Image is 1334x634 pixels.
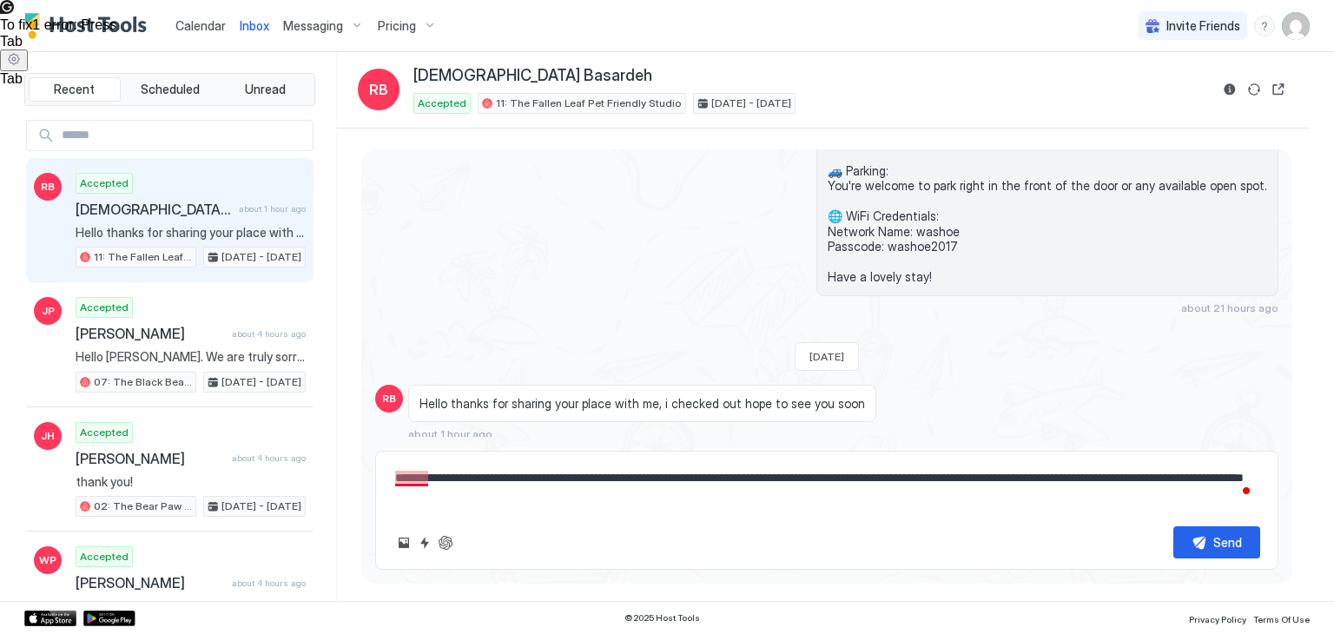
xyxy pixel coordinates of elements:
[80,300,129,315] span: Accepted
[1173,526,1260,558] button: Send
[232,578,306,589] span: about 4 hours ago
[76,201,232,218] span: [DEMOGRAPHIC_DATA] Basardeh
[80,425,129,440] span: Accepted
[42,303,55,319] span: JP
[24,611,76,626] a: App Store
[94,374,192,390] span: 07: The Black Bear King Studio
[221,499,301,514] span: [DATE] - [DATE]
[393,532,414,553] button: Upload image
[124,77,216,102] button: Scheduled
[1253,609,1310,627] a: Terms Of Use
[80,549,129,565] span: Accepted
[418,96,466,111] span: Accepted
[94,499,192,514] span: 02: The Bear Paw Pet Friendly King Studio
[419,396,865,412] span: Hello thanks for sharing your place with me, i checked out hope to see you soon
[141,82,200,97] span: Scheduled
[76,225,306,241] span: Hello thanks for sharing your place with me, i checked out hope to see you soon
[393,462,1260,512] textarea: To enrich screen reader interactions, please activate Accessibility in Grammarly extension settings
[1219,79,1240,100] button: Reservation information
[1268,79,1289,100] button: Open reservation
[24,73,315,106] div: tab-group
[711,96,791,111] span: [DATE] - [DATE]
[29,77,121,102] button: Recent
[76,450,225,467] span: [PERSON_NAME]
[41,428,55,444] span: JH
[408,427,492,440] span: about 1 hour ago
[76,574,225,591] span: [PERSON_NAME]
[382,391,396,406] span: RB
[221,249,301,265] span: [DATE] - [DATE]
[1181,301,1278,314] span: about 21 hours ago
[76,349,306,365] span: Hello [PERSON_NAME]. We are truly sorry for the experience you had upon arrival. This is absolute...
[1189,609,1246,627] a: Privacy Policy
[369,79,388,100] span: RB
[1253,614,1310,624] span: Terms Of Use
[239,203,306,215] span: about 1 hour ago
[232,328,306,340] span: about 4 hours ago
[414,532,435,553] button: Quick reply
[76,325,225,342] span: [PERSON_NAME]
[245,82,286,97] span: Unread
[232,452,306,464] span: about 4 hours ago
[76,474,306,490] span: thank you!
[1213,533,1242,551] div: Send
[76,598,306,614] span: Thank you so much for staying with us. We hope you've enjoyed your stay. Safe travels and hope to...
[219,77,311,102] button: Unread
[55,121,313,150] input: Input Field
[1189,614,1246,624] span: Privacy Policy
[809,350,844,363] span: [DATE]
[435,532,456,553] button: ChatGPT Auto Reply
[54,82,95,97] span: Recent
[1244,79,1265,100] button: Sync reservation
[624,612,700,624] span: © 2025 Host Tools
[80,175,129,191] span: Accepted
[221,374,301,390] span: [DATE] - [DATE]
[83,611,135,626] a: Google Play Store
[41,179,55,195] span: RB
[94,249,192,265] span: 11: The Fallen Leaf Pet Friendly Studio
[39,552,56,568] span: WP
[496,96,682,111] span: 11: The Fallen Leaf Pet Friendly Studio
